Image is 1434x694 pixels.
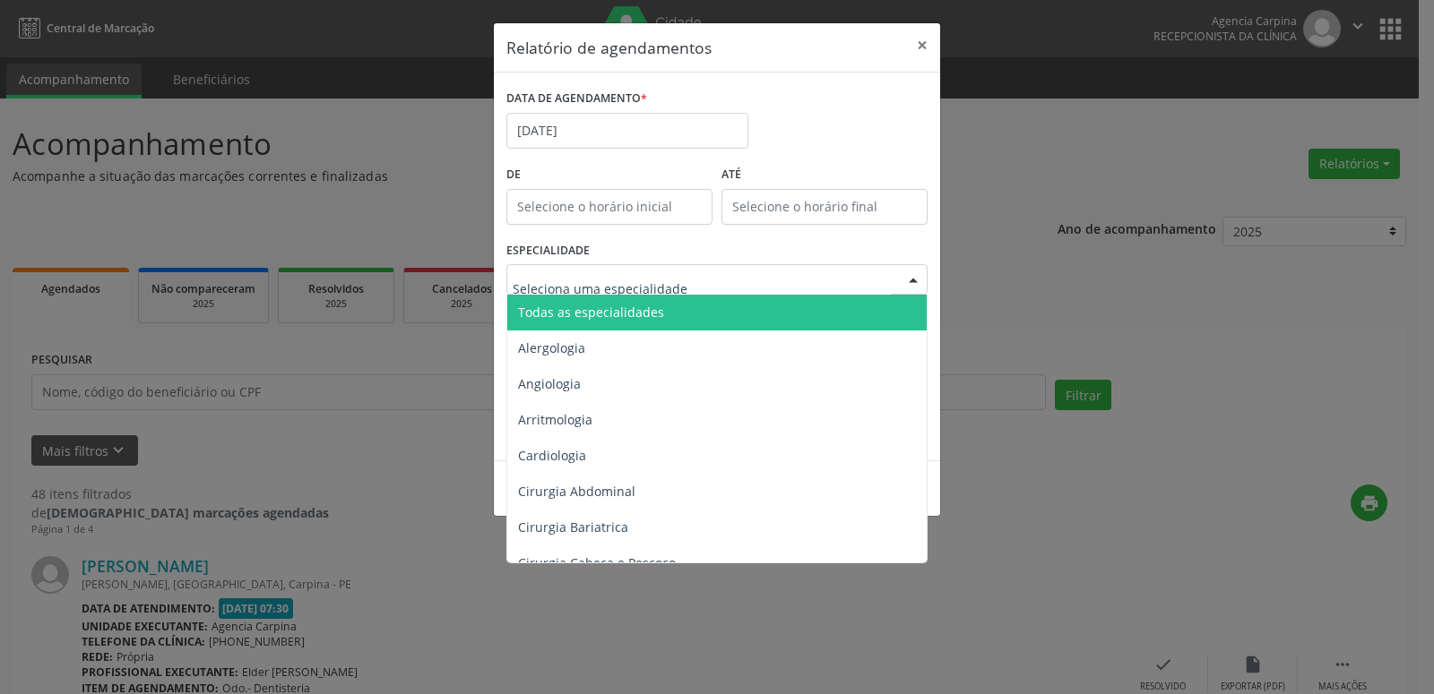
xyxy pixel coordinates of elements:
[506,237,590,265] label: ESPECIALIDADE
[518,447,586,464] span: Cardiologia
[506,189,713,225] input: Selecione o horário inicial
[518,518,628,535] span: Cirurgia Bariatrica
[518,339,585,356] span: Alergologia
[721,161,928,189] label: ATÉ
[506,85,647,113] label: DATA DE AGENDAMENTO
[518,554,676,571] span: Cirurgia Cabeça e Pescoço
[518,483,635,500] span: Cirurgia Abdominal
[506,113,748,149] input: Selecione uma data ou intervalo
[513,270,891,306] input: Seleciona uma especialidade
[518,375,581,392] span: Angiologia
[518,411,592,428] span: Arritmologia
[506,161,713,189] label: De
[904,23,940,67] button: Close
[506,36,712,59] h5: Relatório de agendamentos
[518,304,664,321] span: Todas as especialidades
[721,189,928,225] input: Selecione o horário final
